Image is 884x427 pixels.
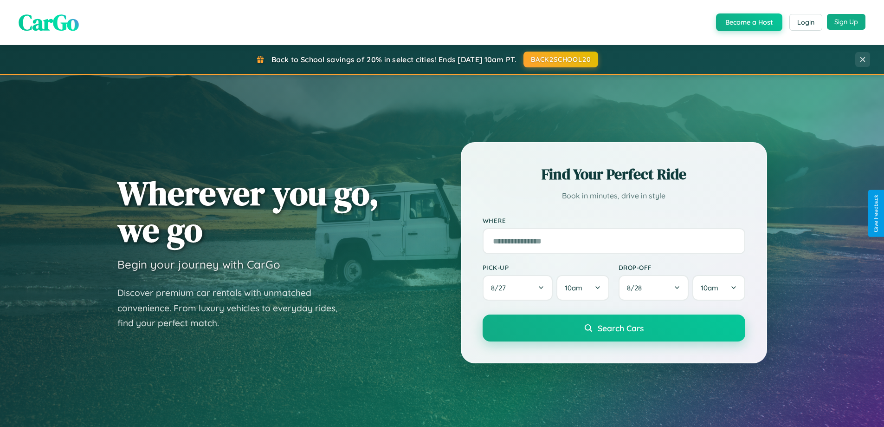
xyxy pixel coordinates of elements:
button: BACK2SCHOOL20 [523,52,598,67]
button: 8/28 [619,275,689,301]
p: Book in minutes, drive in style [483,189,745,203]
div: Give Feedback [873,195,879,232]
span: CarGo [19,7,79,38]
span: 10am [701,283,718,292]
span: Back to School savings of 20% in select cities! Ends [DATE] 10am PT. [271,55,516,64]
span: 8 / 28 [627,283,646,292]
button: 10am [556,275,609,301]
label: Pick-up [483,263,609,271]
span: 10am [565,283,582,292]
label: Drop-off [619,263,745,271]
label: Where [483,217,745,224]
button: Become a Host [716,13,782,31]
h3: Begin your journey with CarGo [117,257,280,271]
span: Search Cars [598,323,644,333]
button: Login [789,14,822,31]
p: Discover premium car rentals with unmatched convenience. From luxury vehicles to everyday rides, ... [117,285,349,331]
button: Sign Up [827,14,865,30]
button: 8/27 [483,275,553,301]
button: Search Cars [483,315,745,342]
h2: Find Your Perfect Ride [483,164,745,184]
h1: Wherever you go, we go [117,175,379,248]
button: 10am [692,275,745,301]
span: 8 / 27 [491,283,510,292]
